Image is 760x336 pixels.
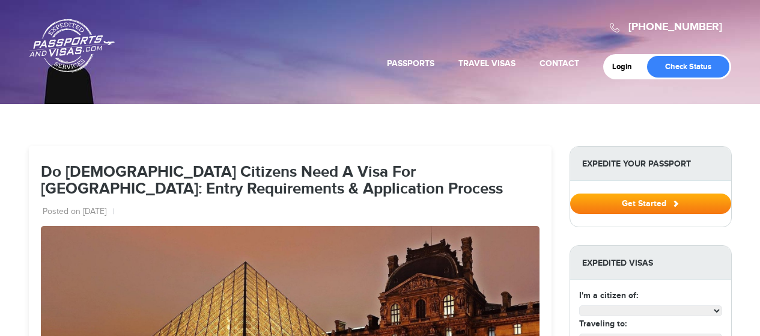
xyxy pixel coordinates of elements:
a: Contact [540,58,579,69]
a: Check Status [647,56,729,78]
label: I'm a citizen of: [579,289,638,302]
a: Passports [387,58,434,69]
a: Passports & [DOMAIN_NAME] [29,19,115,73]
button: Get Started [570,194,731,214]
li: Posted on [DATE] [43,206,114,218]
a: Travel Visas [458,58,515,69]
a: Login [612,62,640,72]
strong: Expedite Your Passport [570,147,731,181]
strong: Expedited Visas [570,246,731,280]
label: Traveling to: [579,317,627,330]
a: Get Started [570,198,731,208]
h1: Do [DEMOGRAPHIC_DATA] Citizens Need A Visa For [GEOGRAPHIC_DATA]: Entry Requirements & Applicatio... [41,164,540,198]
a: [PHONE_NUMBER] [628,20,722,34]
